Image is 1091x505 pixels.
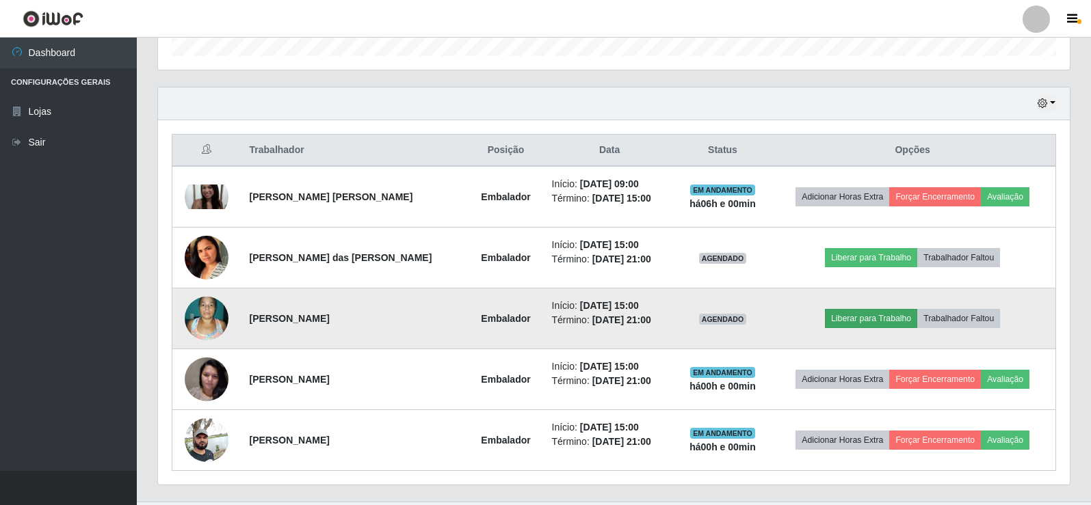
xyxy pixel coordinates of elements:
button: Liberar para Trabalho [825,248,917,267]
span: AGENDADO [699,314,747,325]
li: Término: [552,435,668,449]
li: Início: [552,420,668,435]
time: [DATE] 15:00 [580,422,639,433]
time: [DATE] 15:00 [580,361,639,372]
th: Data [544,135,676,167]
button: Forçar Encerramento [889,187,981,206]
time: [DATE] 09:00 [580,178,639,189]
strong: Embalador [481,313,530,324]
th: Trabalhador [241,135,469,167]
img: CoreUI Logo [23,10,83,27]
th: Posição [469,135,544,167]
button: Liberar para Trabalho [825,309,917,328]
span: EM ANDAMENTO [690,367,755,378]
strong: [PERSON_NAME] das [PERSON_NAME] [250,252,432,263]
img: 1682608462576.jpeg [185,350,228,408]
strong: Embalador [481,191,530,202]
strong: há 06 h e 00 min [689,198,756,209]
strong: [PERSON_NAME] [250,374,330,385]
span: AGENDADO [699,253,747,264]
li: Término: [552,313,668,327]
time: [DATE] 21:00 [592,436,651,447]
span: EM ANDAMENTO [690,428,755,439]
img: 1677665450683.jpeg [185,289,228,347]
strong: Embalador [481,374,530,385]
strong: [PERSON_NAME] [250,313,330,324]
strong: [PERSON_NAME] [PERSON_NAME] [250,191,413,202]
button: Forçar Encerramento [889,370,981,389]
strong: Embalador [481,252,530,263]
img: 1672880944007.jpeg [185,215,228,300]
button: Avaliação [981,431,1029,450]
button: Avaliação [981,187,1029,206]
button: Forçar Encerramento [889,431,981,450]
time: [DATE] 21:00 [592,375,651,386]
button: Adicionar Horas Extra [796,187,889,206]
th: Status [676,135,770,167]
button: Trabalhador Faltou [917,309,1000,328]
time: [DATE] 21:00 [592,254,651,264]
strong: há 00 h e 00 min [689,441,756,452]
time: [DATE] 15:00 [580,300,639,311]
li: Término: [552,374,668,388]
time: [DATE] 15:00 [592,193,651,204]
span: EM ANDAMENTO [690,185,755,195]
strong: há 00 h e 00 min [689,381,756,392]
th: Opções [770,135,1055,167]
li: Início: [552,177,668,191]
time: [DATE] 15:00 [580,239,639,250]
img: 1676406696762.jpeg [185,185,228,209]
img: 1702417487415.jpeg [185,411,228,469]
button: Adicionar Horas Extra [796,370,889,389]
li: Início: [552,238,668,252]
li: Término: [552,252,668,267]
button: Avaliação [981,370,1029,389]
time: [DATE] 21:00 [592,314,651,325]
li: Término: [552,191,668,206]
button: Trabalhador Faltou [917,248,1000,267]
strong: Embalador [481,435,530,446]
li: Início: [552,299,668,313]
strong: [PERSON_NAME] [250,435,330,446]
li: Início: [552,359,668,374]
button: Adicionar Horas Extra [796,431,889,450]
